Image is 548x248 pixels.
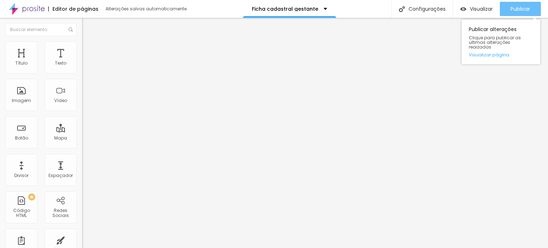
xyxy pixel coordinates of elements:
[252,6,318,11] p: Ficha cadastral gestante
[469,52,533,57] a: Visualizar página
[399,6,405,12] img: Icone
[460,6,466,12] img: view-1.svg
[462,20,540,64] div: Publicar alterações
[15,136,28,141] div: Botão
[500,2,541,16] button: Publicar
[5,23,77,36] input: Buscar elemento
[54,136,67,141] div: Mapa
[54,98,67,103] div: Vídeo
[15,61,27,66] div: Título
[470,6,493,12] span: Visualizar
[106,7,188,11] div: Alterações salvas automaticamente
[511,6,530,12] span: Publicar
[49,173,73,178] div: Espaçador
[68,27,73,32] img: Icone
[12,98,31,103] div: Imagem
[48,6,98,11] div: Editor de páginas
[453,2,500,16] button: Visualizar
[7,208,35,218] div: Código HTML
[82,18,548,248] iframe: Editor
[55,61,66,66] div: Texto
[46,208,75,218] div: Redes Sociais
[14,173,29,178] div: Divisor
[469,35,533,50] span: Clique para publicar as ultimas alterações reaizadas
